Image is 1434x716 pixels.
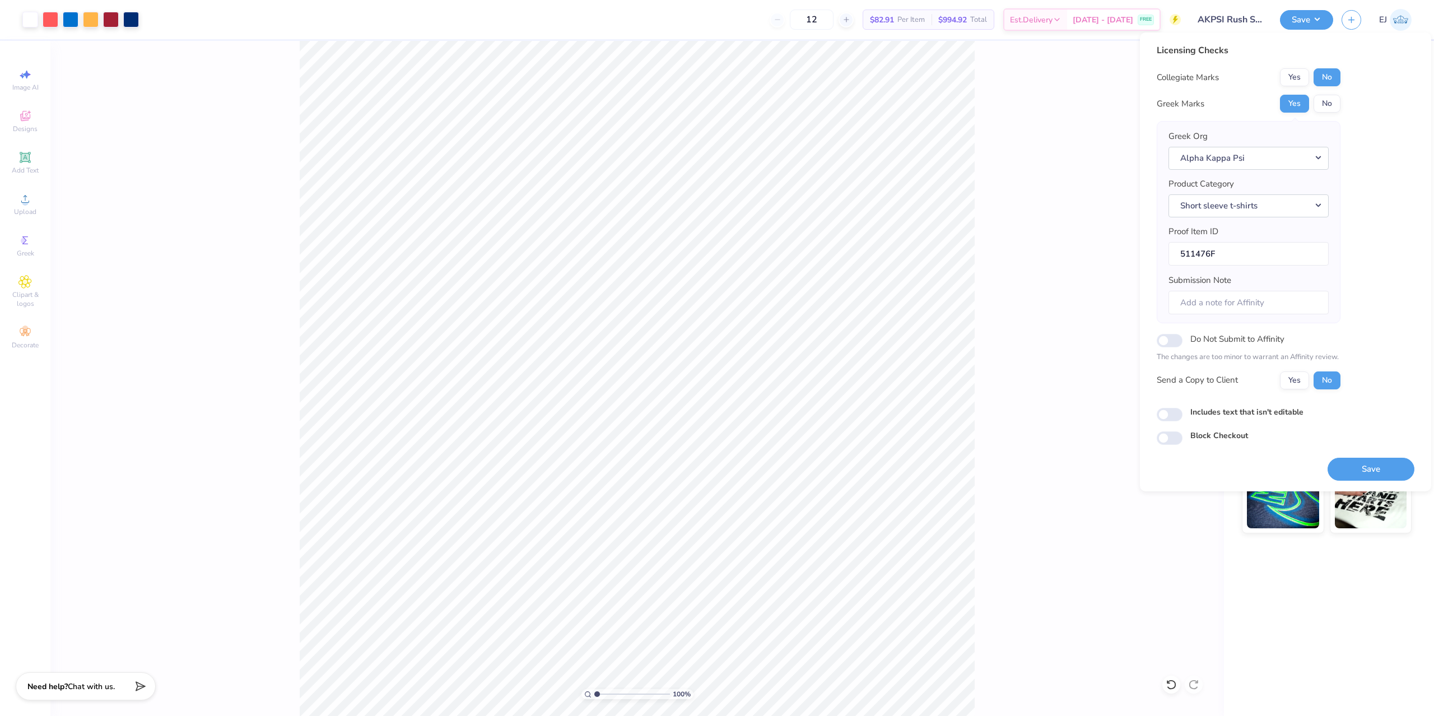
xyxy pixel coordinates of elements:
[1073,14,1133,26] span: [DATE] - [DATE]
[68,681,115,692] span: Chat with us.
[1168,147,1329,170] button: Alpha Kappa Psi
[938,14,967,26] span: $994.92
[1168,225,1218,238] label: Proof Item ID
[1390,9,1412,31] img: Edgardo Jr
[1328,458,1414,481] button: Save
[14,207,36,216] span: Upload
[1190,406,1303,418] label: Includes text that isn't editable
[17,249,34,258] span: Greek
[1280,371,1309,389] button: Yes
[1010,14,1053,26] span: Est. Delivery
[1280,95,1309,113] button: Yes
[1314,95,1340,113] button: No
[1157,71,1219,84] div: Collegiate Marks
[1190,430,1248,441] label: Block Checkout
[1189,8,1272,31] input: Untitled Design
[12,341,39,350] span: Decorate
[1379,9,1412,31] a: EJ
[1168,291,1329,315] input: Add a note for Affinity
[897,14,925,26] span: Per Item
[1247,472,1319,528] img: Glow in the Dark Ink
[12,166,39,175] span: Add Text
[970,14,987,26] span: Total
[1168,194,1329,217] button: Short sleeve t-shirts
[1157,97,1204,110] div: Greek Marks
[27,681,68,692] strong: Need help?
[1168,130,1208,143] label: Greek Org
[790,10,834,30] input: – –
[1280,68,1309,86] button: Yes
[1190,332,1284,346] label: Do Not Submit to Affinity
[1314,68,1340,86] button: No
[1157,352,1340,363] p: The changes are too minor to warrant an Affinity review.
[1157,374,1238,387] div: Send a Copy to Client
[1168,274,1231,287] label: Submission Note
[13,124,38,133] span: Designs
[1379,13,1387,26] span: EJ
[1168,178,1234,190] label: Product Category
[12,83,39,92] span: Image AI
[870,14,894,26] span: $82.91
[1280,10,1333,30] button: Save
[1140,16,1152,24] span: FREE
[1157,44,1340,57] div: Licensing Checks
[1314,371,1340,389] button: No
[6,290,45,308] span: Clipart & logos
[1335,472,1407,528] img: Water based Ink
[673,689,691,699] span: 100 %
